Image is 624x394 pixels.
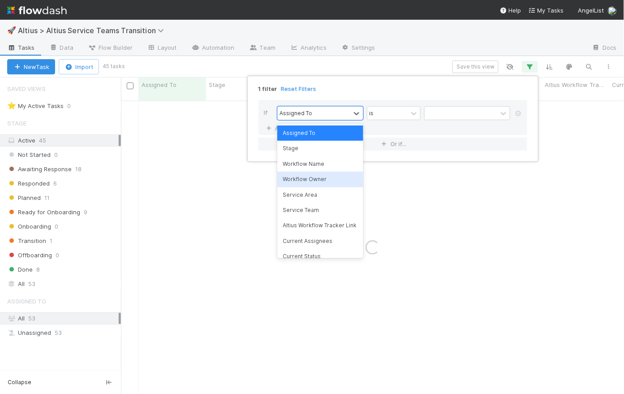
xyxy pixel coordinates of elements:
a: And.. [264,122,292,135]
div: Workflow Owner [277,172,363,187]
div: Assigned To [277,126,363,141]
div: Service Team [277,203,363,218]
a: Reset Filters [281,85,316,93]
div: Current Status [277,249,363,264]
div: Workflow Name [277,156,363,172]
div: Current Assignees [277,234,363,249]
div: Stage [277,141,363,156]
div: Assigned To [280,109,312,117]
div: is [369,109,374,117]
div: If [264,106,277,122]
span: 1 filter [258,85,277,93]
div: Service Area [277,187,363,203]
div: Altius Workflow Tracker Link [277,218,363,233]
button: Or if... [258,138,527,151]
